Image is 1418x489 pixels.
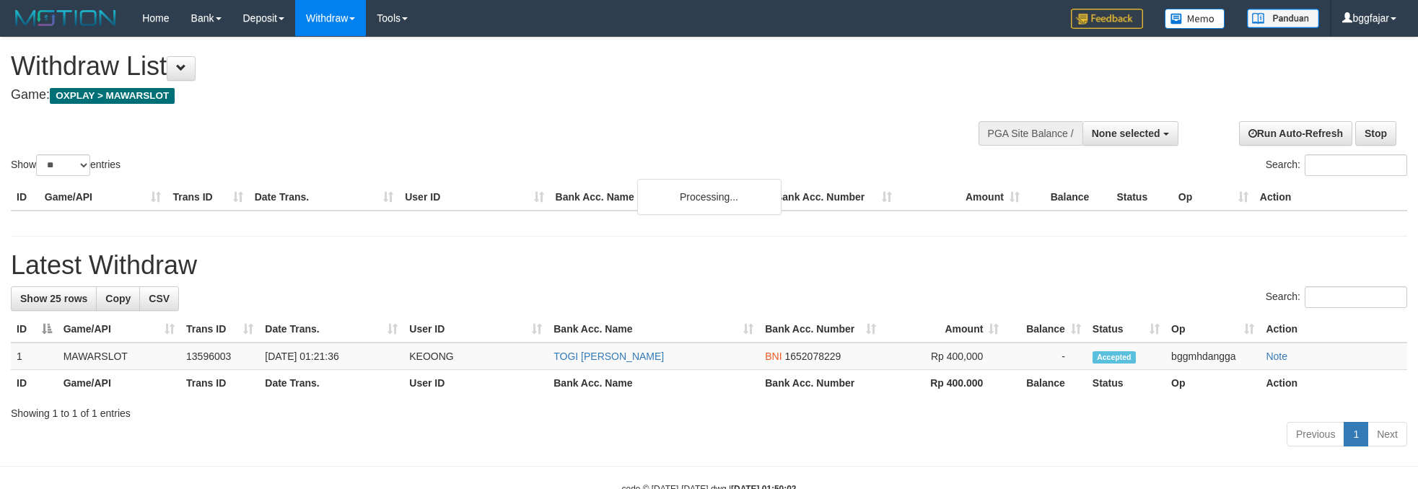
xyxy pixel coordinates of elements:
input: Search: [1305,286,1407,308]
th: Status [1087,370,1165,397]
th: Op: activate to sort column ascending [1165,316,1260,343]
img: MOTION_logo.png [11,7,121,29]
div: PGA Site Balance / [979,121,1082,146]
a: Stop [1355,121,1396,146]
a: Note [1266,351,1287,362]
span: Show 25 rows [20,293,87,304]
td: 13596003 [180,343,259,370]
div: Processing... [637,179,782,215]
th: Op [1173,184,1254,211]
th: Status [1111,184,1172,211]
span: BNI [765,351,782,362]
a: 1 [1344,422,1368,446]
a: Next [1367,422,1407,446]
th: Trans ID [167,184,248,211]
th: User ID [403,370,548,397]
th: Game/API [39,184,167,211]
th: Game/API: activate to sort column ascending [58,316,180,343]
span: None selected [1092,128,1160,139]
th: Action [1260,316,1407,343]
a: Show 25 rows [11,286,97,311]
th: Action [1260,370,1407,397]
td: bggmhdangga [1165,343,1260,370]
th: Bank Acc. Number: activate to sort column ascending [759,316,882,343]
th: Bank Acc. Name [550,184,770,211]
th: Balance [1005,370,1086,397]
h4: Game: [11,88,931,102]
a: Copy [96,286,140,311]
label: Search: [1266,286,1407,308]
th: Date Trans.: activate to sort column ascending [259,316,403,343]
th: User ID [399,184,549,211]
th: Op [1165,370,1260,397]
th: Bank Acc. Number [759,370,882,397]
th: Action [1254,184,1407,211]
button: None selected [1082,121,1178,146]
th: Trans ID: activate to sort column ascending [180,316,259,343]
th: ID [11,184,39,211]
img: Feedback.jpg [1071,9,1143,29]
th: Trans ID [180,370,259,397]
th: Status: activate to sort column ascending [1087,316,1165,343]
input: Search: [1305,154,1407,176]
th: Game/API [58,370,180,397]
a: TOGI [PERSON_NAME] [553,351,664,362]
th: Date Trans. [259,370,403,397]
img: Button%20Memo.svg [1165,9,1225,29]
span: Accepted [1093,351,1136,364]
th: Amount: activate to sort column ascending [882,316,1005,343]
th: ID [11,370,58,397]
div: Showing 1 to 1 of 1 entries [11,400,1407,420]
td: [DATE] 01:21:36 [259,343,403,370]
a: Run Auto-Refresh [1239,121,1352,146]
span: OXPLAY > MAWARSLOT [50,88,175,104]
th: Balance [1025,184,1111,211]
img: panduan.png [1247,9,1319,28]
td: 1 [11,343,58,370]
th: Bank Acc. Name [548,370,759,397]
th: Bank Acc. Number [769,184,897,211]
select: Showentries [36,154,90,176]
th: Date Trans. [249,184,400,211]
th: Amount [898,184,1025,211]
td: - [1005,343,1086,370]
label: Show entries [11,154,121,176]
span: CSV [149,293,170,304]
td: KEOONG [403,343,548,370]
th: ID: activate to sort column descending [11,316,58,343]
span: Copy 1652078229 to clipboard [784,351,841,362]
h1: Latest Withdraw [11,251,1407,280]
th: Rp 400.000 [882,370,1005,397]
h1: Withdraw List [11,52,931,81]
th: Balance: activate to sort column ascending [1005,316,1086,343]
a: Previous [1287,422,1344,446]
a: CSV [139,286,179,311]
th: Bank Acc. Name: activate to sort column ascending [548,316,759,343]
th: User ID: activate to sort column ascending [403,316,548,343]
label: Search: [1266,154,1407,176]
span: Copy [105,293,131,304]
td: MAWARSLOT [58,343,180,370]
td: Rp 400,000 [882,343,1005,370]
